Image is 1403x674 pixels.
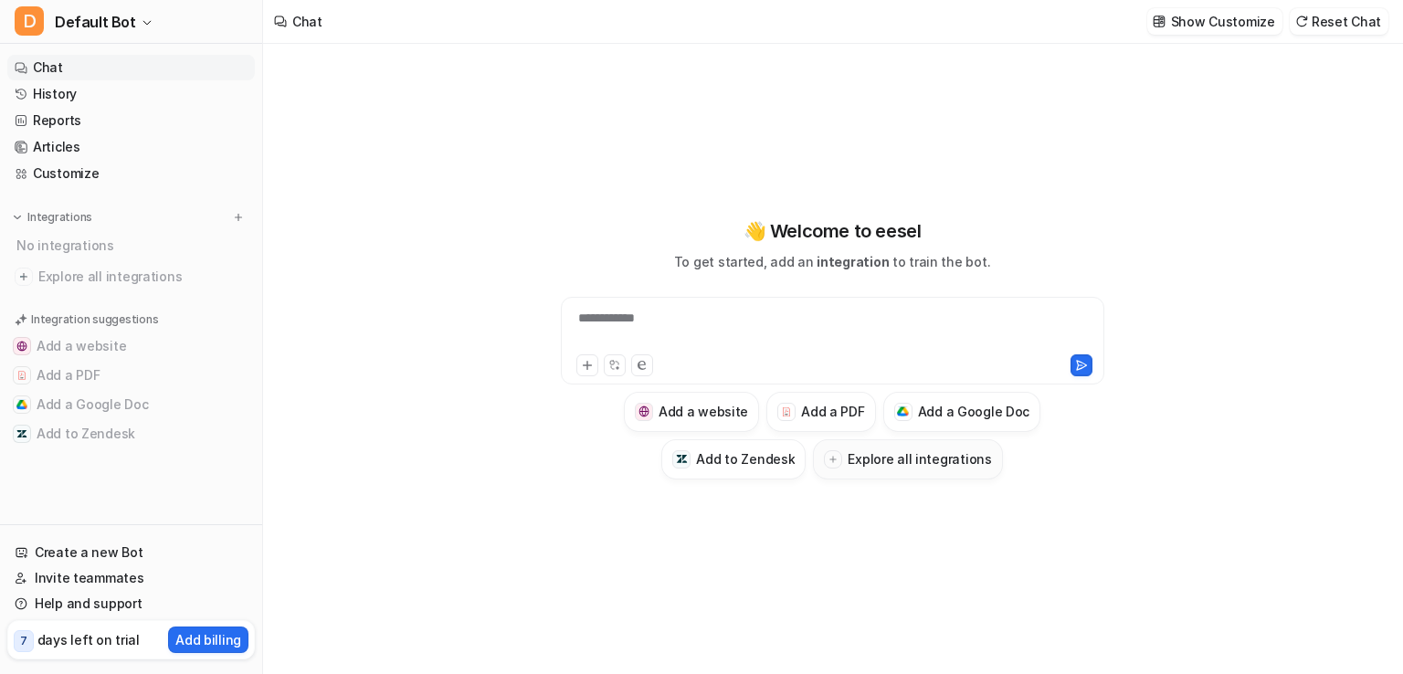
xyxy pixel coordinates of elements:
button: Integrations [7,208,98,226]
div: Chat [292,12,322,31]
img: Add a Google Doc [16,399,27,410]
img: Add a Google Doc [897,406,909,417]
button: Add a Google DocAdd a Google Doc [7,390,255,419]
span: D [15,6,44,36]
img: reset [1295,15,1308,28]
button: Add a websiteAdd a website [7,332,255,361]
img: Add a website [16,341,27,352]
button: Add a websiteAdd a website [624,392,759,432]
img: Add to Zendesk [16,428,27,439]
img: menu_add.svg [232,211,245,224]
p: Integrations [27,210,92,225]
button: Add to ZendeskAdd to Zendesk [661,439,806,479]
button: Add a PDFAdd a PDF [766,392,875,432]
p: To get started, add an to train the bot. [674,252,990,271]
div: No integrations [11,230,255,260]
span: Default Bot [55,9,136,35]
button: Show Customize [1147,8,1282,35]
p: 👋 Welcome to eesel [744,217,922,245]
a: Help and support [7,591,255,616]
button: Reset Chat [1290,8,1388,35]
p: 7 [20,633,27,649]
img: customize [1153,15,1166,28]
button: Explore all integrations [813,439,1002,479]
button: Add billing [168,627,248,653]
p: Show Customize [1171,12,1275,31]
span: integration [817,254,889,269]
img: Add a PDF [781,406,793,417]
img: explore all integrations [15,268,33,286]
img: Add to Zendesk [676,453,688,465]
a: Customize [7,161,255,186]
h3: Explore all integrations [848,449,991,469]
a: History [7,81,255,107]
a: Articles [7,134,255,160]
img: Add a PDF [16,370,27,381]
span: Explore all integrations [38,262,248,291]
h3: Add a Google Doc [918,402,1030,421]
a: Reports [7,108,255,133]
img: expand menu [11,211,24,224]
button: Add a PDFAdd a PDF [7,361,255,390]
button: Add to ZendeskAdd to Zendesk [7,419,255,448]
h3: Add a website [659,402,748,421]
p: days left on trial [37,630,140,649]
a: Create a new Bot [7,540,255,565]
button: Add a Google DocAdd a Google Doc [883,392,1041,432]
a: Chat [7,55,255,80]
p: Add billing [175,630,241,649]
p: Integration suggestions [31,311,158,328]
h3: Add a PDF [801,402,864,421]
a: Invite teammates [7,565,255,591]
h3: Add to Zendesk [696,449,795,469]
a: Explore all integrations [7,264,255,290]
img: Add a website [638,405,650,417]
